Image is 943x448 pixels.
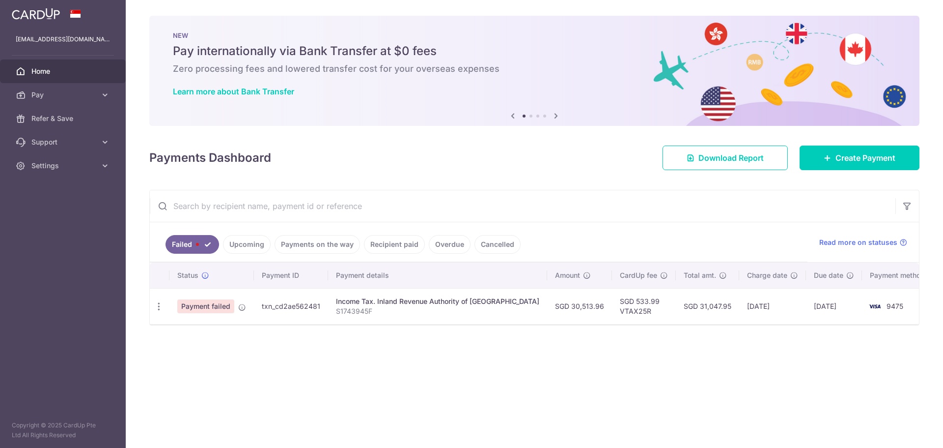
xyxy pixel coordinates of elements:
img: CardUp [12,8,60,20]
h5: Pay internationally via Bank Transfer at $0 fees [173,43,896,59]
a: Payments on the way [275,235,360,254]
td: [DATE] [806,288,862,324]
a: Cancelled [474,235,521,254]
span: Total amt. [684,270,716,280]
a: Read more on statuses [819,238,907,247]
img: Bank Card [865,300,885,312]
td: SGD 533.99 VTAX25R [612,288,676,324]
span: Payment failed [177,299,234,313]
span: CardUp fee [620,270,657,280]
th: Payment ID [254,263,328,288]
span: Refer & Save [31,114,96,123]
a: Learn more about Bank Transfer [173,87,294,96]
a: Overdue [429,235,471,254]
td: [DATE] [739,288,806,324]
span: Charge date [747,270,787,280]
span: Settings [31,161,96,171]
th: Payment method [862,263,937,288]
a: Failed [166,235,219,254]
a: Create Payment [800,146,919,170]
a: Upcoming [223,235,271,254]
span: Read more on statuses [819,238,897,247]
span: Due date [814,270,843,280]
input: Search by recipient name, payment id or reference [150,190,895,222]
a: Download Report [663,146,788,170]
span: Download Report [698,152,764,164]
span: Create Payment [835,152,895,164]
span: Amount [555,270,580,280]
span: Home [31,66,96,76]
a: Recipient paid [364,235,425,254]
td: SGD 30,513.96 [547,288,612,324]
span: 9475 [887,302,903,310]
h6: Zero processing fees and lowered transfer cost for your overseas expenses [173,63,896,75]
p: NEW [173,31,896,39]
span: Support [31,137,96,147]
th: Payment details [328,263,547,288]
img: Bank transfer banner [149,16,919,126]
div: Income Tax. Inland Revenue Authority of [GEOGRAPHIC_DATA] [336,297,539,306]
td: SGD 31,047.95 [676,288,739,324]
span: Status [177,270,198,280]
td: txn_cd2ae562481 [254,288,328,324]
p: S1743945F [336,306,539,316]
span: Pay [31,90,96,100]
h4: Payments Dashboard [149,149,271,167]
p: [EMAIL_ADDRESS][DOMAIN_NAME] [16,34,110,44]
